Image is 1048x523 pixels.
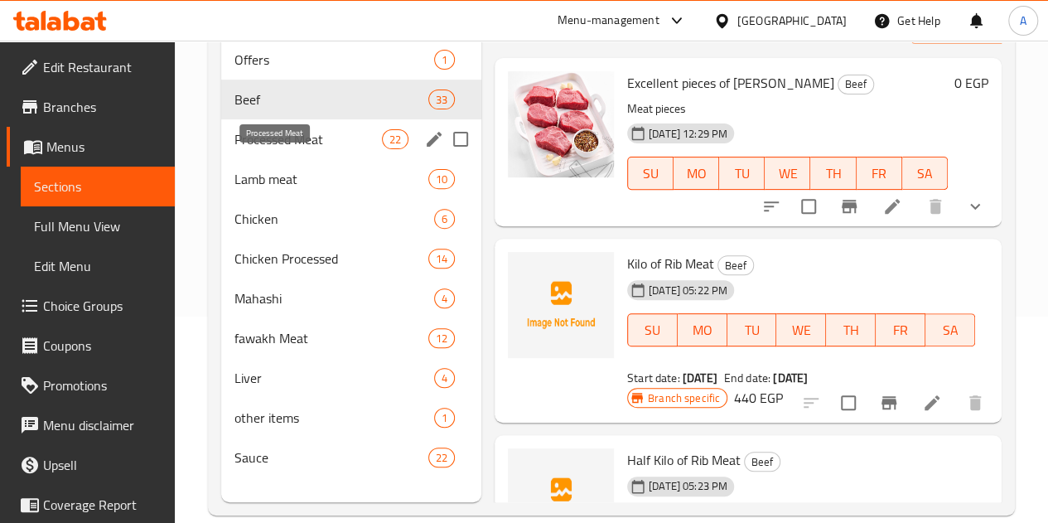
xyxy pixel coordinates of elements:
[422,127,447,152] button: edit
[434,408,455,428] div: items
[724,367,770,389] span: End date:
[429,450,454,466] span: 22
[234,90,428,109] span: Beef
[429,172,454,187] span: 10
[627,313,678,346] button: SU
[745,453,780,472] span: Beef
[744,452,780,472] div: Beef
[922,393,942,413] a: Edit menu item
[955,186,995,226] button: show more
[221,119,481,159] div: Processed Meat22edit
[737,12,847,30] div: [GEOGRAPHIC_DATA]
[680,162,712,186] span: MO
[965,196,985,216] svg: Show Choices
[234,169,428,189] div: Lamb meat
[234,448,428,467] span: Sauce
[627,448,741,472] span: Half Kilo of Rib Meat
[234,249,428,269] span: Chicken Processed
[221,318,481,358] div: fawakh Meat12
[635,318,671,342] span: SU
[234,328,428,348] div: fawakh Meat
[627,99,948,119] p: Meat pieces
[765,157,810,190] button: WE
[7,286,175,326] a: Choice Groups
[234,50,434,70] span: Offers
[435,291,454,307] span: 4
[932,318,968,342] span: SA
[810,157,856,190] button: TH
[21,246,175,286] a: Edit Menu
[435,52,454,68] span: 1
[428,249,455,269] div: items
[21,167,175,206] a: Sections
[428,169,455,189] div: items
[857,157,902,190] button: FR
[642,126,734,142] span: [DATE] 12:29 PM
[43,97,162,117] span: Branches
[817,162,849,186] span: TH
[776,313,826,346] button: WE
[34,256,162,276] span: Edit Menu
[434,288,455,308] div: items
[627,367,680,389] span: Start date:
[428,90,455,109] div: items
[678,313,727,346] button: MO
[221,239,481,278] div: Chicken Processed14
[428,448,455,467] div: items
[684,318,721,342] span: MO
[429,251,454,267] span: 14
[429,331,454,346] span: 12
[43,375,162,395] span: Promotions
[734,386,783,409] h6: 440 EGP
[751,186,791,226] button: sort-choices
[1020,12,1026,30] span: A
[428,328,455,348] div: items
[221,398,481,438] div: other items1
[435,211,454,227] span: 6
[833,318,869,342] span: TH
[909,162,941,186] span: SA
[683,367,717,389] b: [DATE]
[717,255,754,275] div: Beef
[221,33,481,484] nav: Menu sections
[674,157,719,190] button: MO
[771,162,804,186] span: WE
[791,189,826,224] span: Select to update
[234,288,434,308] span: Mahashi
[435,410,454,426] span: 1
[7,87,175,127] a: Branches
[221,199,481,239] div: Chicken6
[783,318,819,342] span: WE
[902,157,948,190] button: SA
[882,196,902,216] a: Edit menu item
[508,252,614,358] img: Kilo of Rib Meat
[221,438,481,477] div: Sauce22
[34,177,162,196] span: Sections
[221,358,481,398] div: Liver4
[43,455,162,475] span: Upsell
[43,57,162,77] span: Edit Restaurant
[876,313,925,346] button: FR
[955,383,995,423] button: delete
[435,370,454,386] span: 4
[234,209,434,229] span: Chicken
[838,75,873,94] span: Beef
[7,326,175,366] a: Coupons
[734,318,770,342] span: TU
[429,92,454,108] span: 33
[234,408,434,428] span: other items
[726,162,758,186] span: TU
[434,368,455,388] div: items
[642,478,734,494] span: [DATE] 05:23 PM
[915,186,955,226] button: delete
[863,162,896,186] span: FR
[43,415,162,435] span: Menu disclaimer
[434,50,455,70] div: items
[7,127,175,167] a: Menus
[838,75,874,94] div: Beef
